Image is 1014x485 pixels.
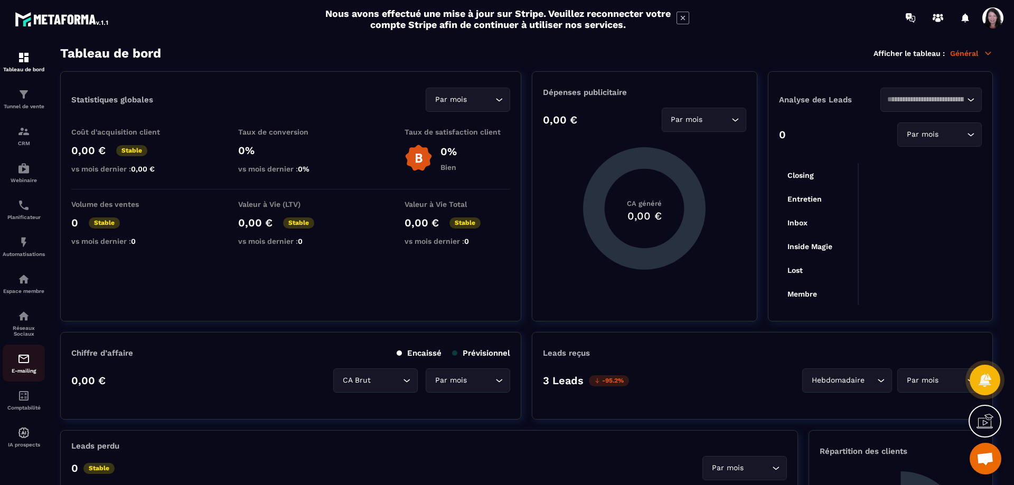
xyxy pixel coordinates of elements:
span: Par mois [433,375,469,386]
span: Par mois [904,375,941,386]
p: Leads reçus [543,348,590,358]
p: Stable [89,217,120,229]
p: Stable [449,217,481,229]
img: formation [17,125,30,138]
tspan: Inside Magie [787,242,832,251]
img: automations [17,236,30,249]
p: 0 [779,128,786,141]
h3: Tableau de bord [60,46,161,61]
img: formation [17,88,30,101]
a: automationsautomationsWebinaire [3,154,45,191]
p: 0 [71,216,78,229]
div: Search for option [880,88,982,112]
p: 0% [238,144,344,157]
p: Bien [440,163,457,172]
img: b-badge-o.b3b20ee6.svg [405,144,433,172]
a: formationformationCRM [3,117,45,154]
a: automationsautomationsEspace membre [3,265,45,302]
img: scheduler [17,199,30,212]
div: Search for option [662,108,746,132]
p: Volume des ventes [71,200,177,208]
a: formationformationTunnel de vente [3,80,45,117]
p: Automatisations [3,251,45,257]
p: Tunnel de vente [3,103,45,109]
p: Webinaire [3,177,45,183]
p: Comptabilité [3,405,45,411]
p: Coût d'acquisition client [71,128,177,136]
p: 0% [440,145,457,158]
div: Search for option [897,368,982,393]
p: 0,00 € [543,113,577,126]
p: vs mois dernier : [238,165,344,173]
input: Search for option [469,94,493,106]
input: Search for option [373,375,400,386]
p: Stable [83,463,115,474]
p: Valeur à Vie (LTV) [238,200,344,208]
input: Search for option [941,375,964,386]
p: 0,00 € [238,216,273,229]
p: Tableau de bord [3,66,45,72]
img: accountant [17,389,30,402]
div: Search for option [702,456,787,480]
div: Search for option [333,368,418,393]
input: Search for option [746,462,769,474]
span: Par mois [709,462,746,474]
div: Search for option [897,122,982,147]
p: vs mois dernier : [405,237,510,245]
span: 0 [131,237,136,245]
p: Planificateur [3,214,45,220]
img: automations [17,426,30,439]
span: 0 [298,237,303,245]
tspan: Lost [787,266,802,274]
a: formationformationTableau de bord [3,43,45,80]
span: Par mois [904,129,941,140]
span: CA Brut [340,375,373,386]
p: Analyse des Leads [779,95,880,104]
img: automations [17,162,30,175]
p: vs mois dernier : [71,237,177,245]
p: CRM [3,140,45,146]
tspan: Inbox [787,218,807,227]
a: schedulerschedulerPlanificateur [3,191,45,228]
p: 0,00 € [71,374,106,387]
p: Afficher le tableau : [874,49,945,58]
p: E-mailing [3,368,45,374]
tspan: Closing [787,171,813,180]
p: vs mois dernier : [71,165,177,173]
p: Répartition des clients [820,446,982,456]
p: Encaissé [397,348,442,358]
div: Search for option [802,368,892,393]
p: 0,00 € [405,216,439,229]
span: Hebdomadaire [809,375,867,386]
a: accountantaccountantComptabilité [3,382,45,419]
a: Ouvrir le chat [970,443,1001,474]
img: email [17,353,30,365]
p: Général [950,49,993,58]
tspan: Membre [787,290,816,298]
img: formation [17,51,30,64]
input: Search for option [887,94,964,106]
p: Valeur à Vie Total [405,200,510,208]
p: 0 [71,462,78,474]
p: Chiffre d’affaire [71,348,133,358]
p: 0,00 € [71,144,106,157]
input: Search for option [469,375,493,386]
p: Stable [283,217,314,229]
h2: Nous avons effectué une mise à jour sur Stripe. Veuillez reconnecter votre compte Stripe afin de ... [325,8,671,30]
input: Search for option [705,114,729,126]
p: Taux de satisfaction client [405,128,510,136]
p: Réseaux Sociaux [3,325,45,337]
tspan: Entretien [787,195,821,203]
p: Taux de conversion [238,128,344,136]
a: automationsautomationsAutomatisations [3,228,45,265]
input: Search for option [941,129,964,140]
p: Espace membre [3,288,45,294]
span: 0,00 € [131,165,155,173]
a: social-networksocial-networkRéseaux Sociaux [3,302,45,345]
a: emailemailE-mailing [3,345,45,382]
p: Dépenses publicitaire [543,88,746,97]
p: -95.2% [589,375,629,386]
p: IA prospects [3,442,45,448]
span: Par mois [433,94,469,106]
span: 0 [464,237,469,245]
